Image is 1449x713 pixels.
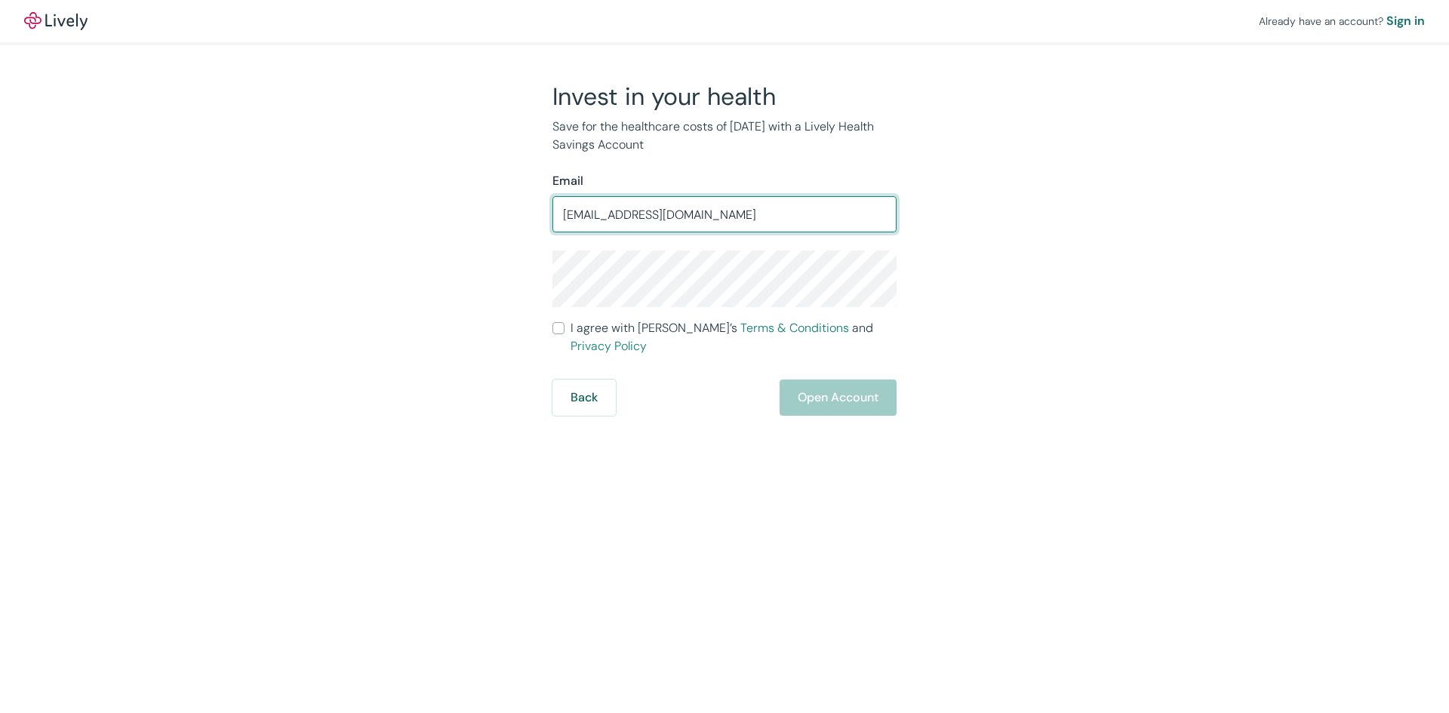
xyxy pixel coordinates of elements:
h2: Invest in your health [552,81,897,112]
a: Terms & Conditions [740,320,849,336]
a: Privacy Policy [571,338,647,354]
span: I agree with [PERSON_NAME]’s and [571,319,897,355]
div: Already have an account? [1259,12,1425,30]
label: Email [552,172,583,190]
a: Sign in [1386,12,1425,30]
a: LivelyLively [24,12,88,30]
p: Save for the healthcare costs of [DATE] with a Lively Health Savings Account [552,118,897,154]
button: Back [552,380,616,416]
img: Lively [24,12,88,30]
